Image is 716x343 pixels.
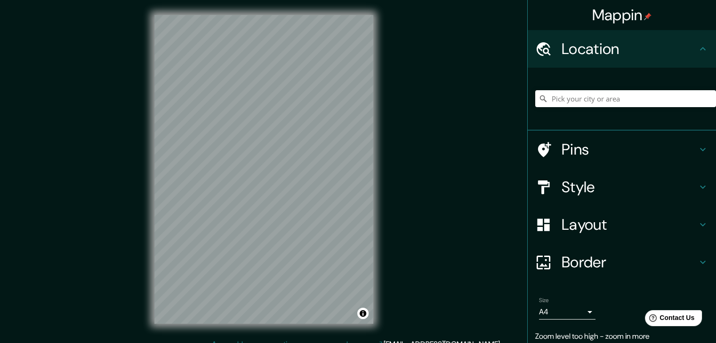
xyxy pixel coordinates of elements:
div: A4 [539,304,595,320]
h4: Mappin [592,6,652,24]
div: Style [528,168,716,206]
div: Pins [528,131,716,168]
h4: Pins [562,140,697,159]
canvas: Map [154,15,373,324]
input: Pick your city or area [535,90,716,107]
h4: Layout [562,215,697,234]
h4: Location [562,39,697,58]
h4: Border [562,253,697,272]
div: Border [528,243,716,281]
button: Toggle attribution [357,308,369,319]
div: Location [528,30,716,68]
img: pin-icon.png [644,13,652,20]
h4: Style [562,178,697,196]
iframe: Help widget launcher [632,306,706,333]
label: Size [539,296,549,304]
p: Zoom level too high - zoom in more [535,331,708,342]
div: Layout [528,206,716,243]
